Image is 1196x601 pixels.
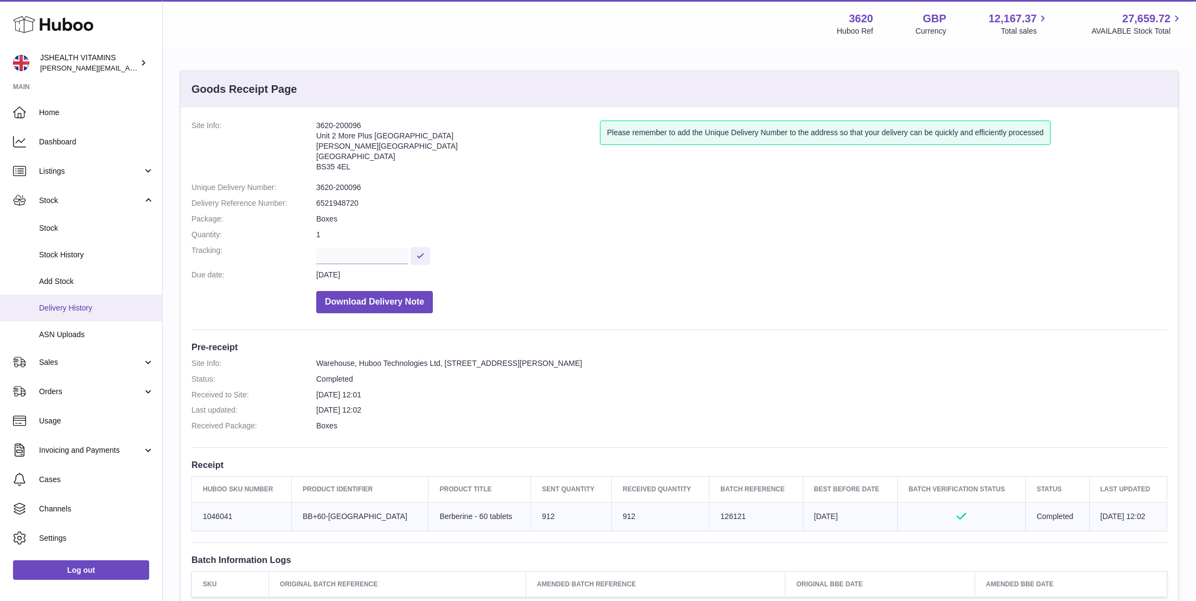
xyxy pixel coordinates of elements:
[316,270,1167,280] dd: [DATE]
[39,276,154,287] span: Add Stock
[428,502,531,531] td: Berberine - 60 tablets
[837,26,873,36] div: Huboo Ref
[785,572,975,597] th: Original BBE Date
[191,390,316,400] dt: Received to Site:
[39,223,154,233] span: Stock
[1122,11,1171,26] span: 27,659.72
[316,198,1167,208] dd: 6521948720
[39,504,154,514] span: Channels
[316,374,1167,384] dd: Completed
[191,121,316,177] dt: Site Info:
[39,475,154,485] span: Cases
[916,26,946,36] div: Currency
[316,421,1167,431] dd: Boxes
[849,11,873,26] strong: 3620
[975,572,1167,597] th: Amended BBE Date
[316,405,1167,415] dd: [DATE] 12:02
[1091,26,1183,36] span: AVAILABLE Stock Total
[600,121,1051,145] div: Please remember to add the Unique Delivery Number to the address so that your delivery can be qui...
[191,341,1167,353] h3: Pre-receipt
[709,502,803,531] td: 126121
[988,11,1037,26] span: 12,167.37
[191,214,316,224] dt: Package:
[316,182,1167,193] dd: 3620-200096
[1091,11,1183,36] a: 27,659.72 AVAILABLE Stock Total
[192,572,269,597] th: SKU
[291,502,428,531] td: BB+60-[GEOGRAPHIC_DATA]
[191,198,316,208] dt: Delivery Reference Number:
[191,82,297,97] h3: Goods Receipt Page
[1089,502,1167,531] td: [DATE] 12:02
[39,357,143,368] span: Sales
[191,358,316,369] dt: Site Info:
[39,250,154,260] span: Stock History
[269,572,526,597] th: Original Batch Reference
[1026,477,1089,502] th: Status
[611,477,709,502] th: Received Quantity
[1026,502,1089,531] td: Completed
[191,230,316,240] dt: Quantity:
[39,330,154,340] span: ASN Uploads
[923,11,946,26] strong: GBP
[316,390,1167,400] dd: [DATE] 12:01
[1001,26,1049,36] span: Total sales
[291,477,428,502] th: Product Identifier
[191,405,316,415] dt: Last updated:
[531,477,612,502] th: Sent Quantity
[40,64,218,72] span: [PERSON_NAME][EMAIL_ADDRESS][DOMAIN_NAME]
[39,195,143,206] span: Stock
[709,477,803,502] th: Batch Reference
[316,358,1167,369] dd: Warehouse, Huboo Technologies Ltd, [STREET_ADDRESS][PERSON_NAME]
[191,374,316,384] dt: Status:
[191,245,316,264] dt: Tracking:
[192,502,292,531] td: 1046041
[1089,477,1167,502] th: Last updated
[40,53,138,73] div: JSHEALTH VITAMINS
[191,554,1167,566] h3: Batch Information Logs
[897,477,1025,502] th: Batch Verification Status
[611,502,709,531] td: 912
[316,214,1167,224] dd: Boxes
[803,502,897,531] td: [DATE]
[39,166,143,176] span: Listings
[428,477,531,502] th: Product title
[803,477,897,502] th: Best Before Date
[39,137,154,147] span: Dashboard
[39,416,154,426] span: Usage
[316,121,600,177] address: 3620-200096 Unit 2 More Plus [GEOGRAPHIC_DATA] [PERSON_NAME][GEOGRAPHIC_DATA] [GEOGRAPHIC_DATA] B...
[191,270,316,280] dt: Due date:
[39,303,154,313] span: Delivery History
[531,502,612,531] td: 912
[39,533,154,543] span: Settings
[13,55,29,71] img: francesca@jshealthvitamins.com
[192,477,292,502] th: Huboo SKU Number
[191,459,1167,471] h3: Receipt
[316,230,1167,240] dd: 1
[39,445,143,456] span: Invoicing and Payments
[316,291,433,313] button: Download Delivery Note
[988,11,1049,36] a: 12,167.37 Total sales
[39,387,143,397] span: Orders
[526,572,785,597] th: Amended Batch Reference
[39,107,154,118] span: Home
[191,182,316,193] dt: Unique Delivery Number:
[13,560,149,580] a: Log out
[191,421,316,431] dt: Received Package:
